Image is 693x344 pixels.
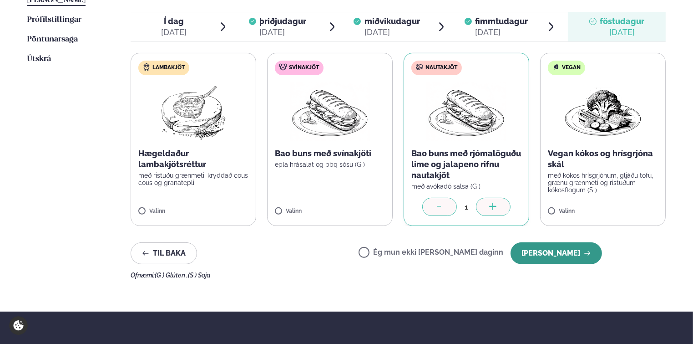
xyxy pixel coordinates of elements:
[27,16,81,24] span: Prófílstillingar
[600,27,645,38] div: [DATE]
[131,272,666,279] div: Ofnæmi:
[161,16,187,27] span: Í dag
[131,242,197,264] button: Til baka
[364,27,420,38] div: [DATE]
[457,202,476,212] div: 1
[425,64,457,72] span: Nautakjöt
[188,272,211,279] span: (S ) Soja
[27,34,78,45] a: Pöntunarsaga
[152,64,185,72] span: Lambakjöt
[548,148,658,170] p: Vegan kókos og hrísgrjóna skál
[275,148,385,159] p: Bao buns með svínakjöti
[411,148,521,181] p: Bao buns með rjómalöguðu lime og jalapeno rifnu nautakjöt
[562,64,581,72] span: Vegan
[548,172,658,194] p: með kókos hrísgrjónum, gljáðu tofu, grænu grænmeti og ristuðum kókosflögum (S )
[153,82,234,141] img: Lamb-Meat.png
[289,64,319,72] span: Svínakjöt
[27,54,51,65] a: Útskrá
[27,36,78,43] span: Pöntunarsaga
[475,16,528,26] span: fimmtudagur
[27,55,51,63] span: Útskrá
[260,16,307,26] span: þriðjudagur
[475,27,528,38] div: [DATE]
[161,27,187,38] div: [DATE]
[552,63,560,71] img: Vegan.svg
[279,63,287,71] img: pork.svg
[275,161,385,168] p: epla hrásalat og bbq sósu (G )
[416,63,423,71] img: beef.svg
[155,272,188,279] span: (G ) Glúten ,
[138,148,248,170] p: Hægeldaður lambakjötsréttur
[364,16,420,26] span: miðvikudagur
[411,183,521,190] p: með avókadó salsa (G )
[426,82,506,141] img: Panini.png
[27,15,81,26] a: Prófílstillingar
[138,172,248,186] p: með ristuðu grænmeti, kryddað cous cous og granatepli
[9,316,28,335] a: Cookie settings
[260,27,307,38] div: [DATE]
[143,63,150,71] img: Lamb.svg
[290,82,370,141] img: Panini.png
[600,16,645,26] span: föstudagur
[511,242,602,264] button: [PERSON_NAME]
[563,82,643,141] img: Vegan.png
